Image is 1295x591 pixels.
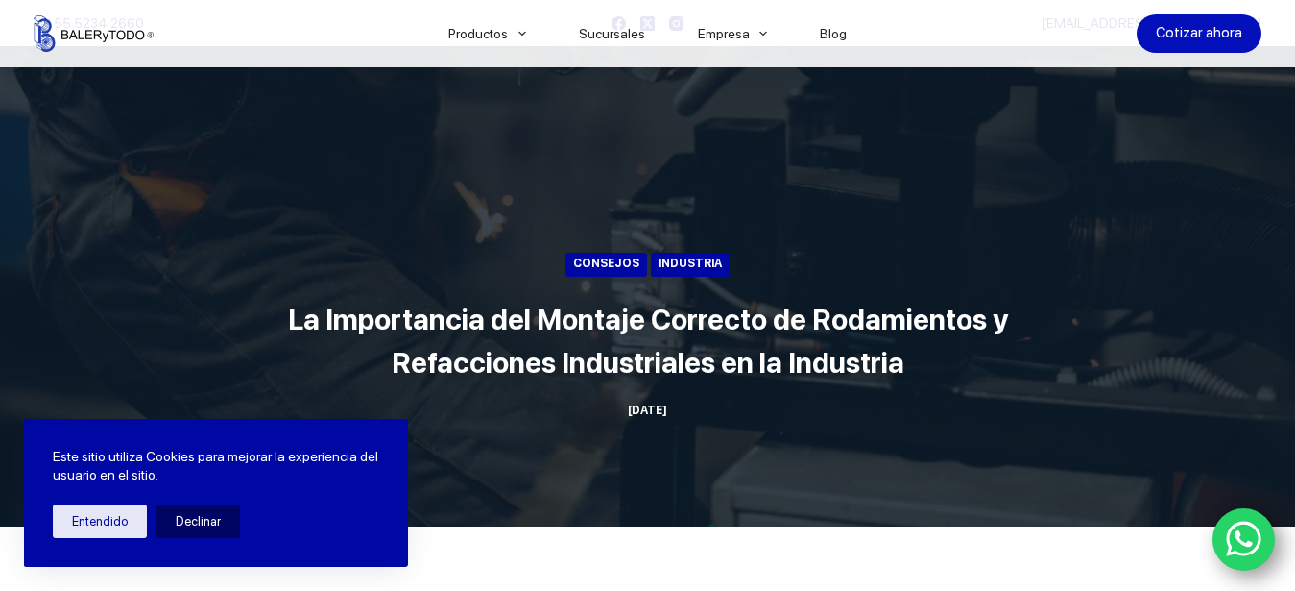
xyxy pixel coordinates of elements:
img: Balerytodo [34,15,154,52]
button: Declinar [156,505,240,538]
time: [DATE] [628,404,667,417]
a: WhatsApp [1212,508,1276,572]
p: Este sitio utiliza Cookies para mejorar la experiencia del usuario en el sitio. [53,448,379,485]
button: Entendido [53,505,147,538]
a: Industria [651,253,730,277]
a: Cotizar ahora [1137,14,1261,53]
h1: La Importancia del Montaje Correcto de Rodamientos y Refacciones Industriales en la Industria [288,298,1008,384]
a: Consejos [565,253,647,277]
